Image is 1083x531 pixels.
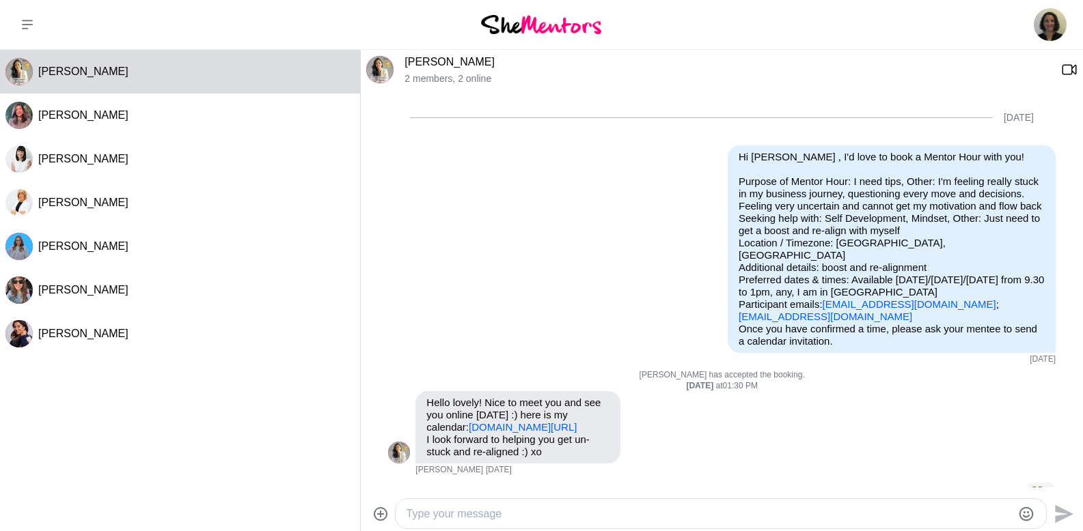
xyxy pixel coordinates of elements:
[405,56,495,68] a: [PERSON_NAME]
[5,102,33,129] div: Jill Absolom
[486,465,512,476] time: 2025-09-02T03:58:28.193Z
[38,109,128,121] span: [PERSON_NAME]
[38,66,128,77] span: [PERSON_NAME]
[469,421,577,433] a: [DOMAIN_NAME][URL]
[388,442,410,463] img: J
[5,58,33,85] div: Jen Gautier
[5,276,33,304] div: Karla
[5,320,33,347] div: Richa Joshi
[5,145,33,173] div: Hayley Robertson
[388,370,1056,381] p: [PERSON_NAME] has accepted the booking.
[5,58,33,85] img: J
[1047,498,1078,529] button: Send
[739,175,1045,323] p: Purpose of Mentor Hour: I need tips, Other: I'm feeling really stuck in my business journey, ques...
[38,240,128,252] span: [PERSON_NAME]
[5,233,33,260] img: M
[5,189,33,216] img: K
[38,197,128,208] span: [PERSON_NAME]
[5,320,33,347] img: R
[686,381,715,390] strong: [DATE]
[1031,487,1050,498] button: Reactions: love
[38,328,128,339] span: [PERSON_NAME]
[388,442,410,463] div: Jen Gautier
[1004,112,1034,124] div: [DATE]
[38,284,128,296] span: [PERSON_NAME]
[426,397,609,433] p: Hello lovely! Nice to meet you and see you online [DATE] :) here is my calendar:
[739,151,1045,163] p: Hi [PERSON_NAME] , I'd love to book a Mentor Hour with you!
[5,233,33,260] div: Mona Swarup
[405,73,1050,85] p: 2 members , 2 online
[739,323,1045,347] p: Once you have confirmed a time, please ask your mentee to send a calendar invitation.
[1018,506,1034,522] button: Emoji picker
[366,56,394,83] div: Jen Gautier
[5,189,33,216] div: Kat Millar
[722,481,1056,503] div: Reaction list
[1030,354,1056,365] time: 2025-09-02T02:08:04.437Z
[5,102,33,129] img: J
[407,506,1012,522] textarea: Type your message
[5,276,33,304] img: K
[415,465,483,476] span: [PERSON_NAME]
[823,298,996,310] a: [EMAIL_ADDRESS][DOMAIN_NAME]
[38,153,128,164] span: [PERSON_NAME]
[388,381,1056,392] div: at 01:30 PM
[1034,8,1067,41] img: Laila Punj
[481,15,601,33] img: She Mentors Logo
[426,433,609,458] p: I look forward to helping you get un-stuck and re-aligned :) xo
[1045,487,1050,498] span: 1
[5,145,33,173] img: H
[739,311,912,322] a: [EMAIL_ADDRESS][DOMAIN_NAME]
[366,56,394,83] img: J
